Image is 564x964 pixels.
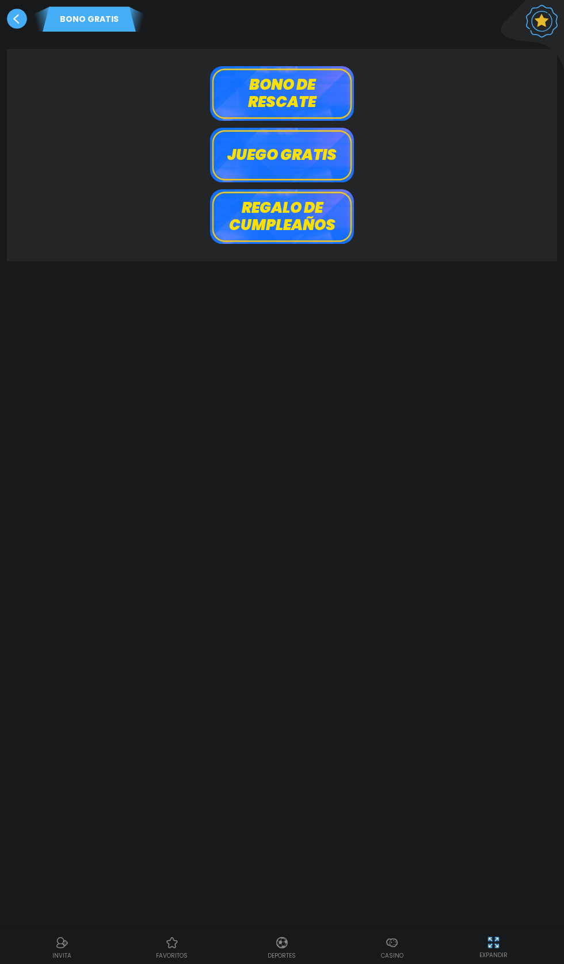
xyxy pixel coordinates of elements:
p: Deportes [268,951,296,960]
img: Casino [385,936,399,950]
p: BONO GRATIS [29,13,150,25]
a: Casino FavoritosCasino Favoritosfavoritos [117,934,227,960]
img: hide [486,935,501,950]
img: Deportes [275,936,289,950]
p: INVITA [52,951,71,960]
button: Regalo de cumpleaños [210,189,354,244]
a: ReferralReferralINVITA [7,934,117,960]
a: DeportesDeportesDeportes [227,934,337,960]
img: Casino Favoritos [165,936,179,950]
button: Juego gratis [210,128,354,182]
p: favoritos [156,951,188,960]
img: Referral [55,936,69,950]
p: EXPANDIR [479,951,508,959]
p: Casino [381,951,403,960]
a: CasinoCasinoCasino [337,934,447,960]
button: Bono de rescate [210,66,354,121]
